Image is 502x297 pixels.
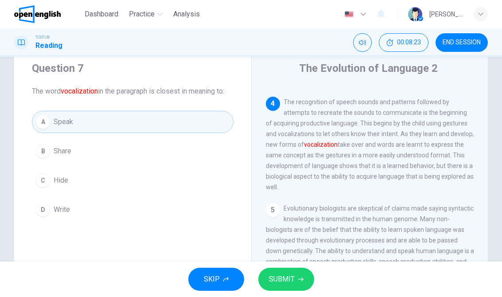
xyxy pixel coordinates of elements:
[379,33,428,52] div: Hide
[436,33,488,52] button: END SESSION
[343,11,354,18] img: en
[173,9,200,20] span: Analysis
[353,33,372,52] div: Mute
[36,173,50,188] div: C
[36,115,50,129] div: A
[266,97,280,111] div: 4
[266,205,474,276] span: Evolutionary biologists are skeptical of claims made saying syntactic knowledge is transmitted in...
[397,39,421,46] span: 00:08:23
[204,273,220,285] span: SKIP
[125,6,166,22] button: Practice
[266,203,280,217] div: 5
[54,146,71,156] span: Share
[81,6,122,22] button: Dashboard
[32,169,233,191] button: CHide
[299,61,438,75] h4: The Evolution of Language 2
[36,144,50,158] div: B
[54,117,73,127] span: Speak
[32,140,233,162] button: BShare
[32,61,233,75] h4: Question 7
[61,87,98,95] font: vocalization
[269,273,295,285] span: SUBMIT
[266,98,474,191] span: The recognition of speech sounds and patterns followed by attempts to recreate the sounds to comm...
[35,40,62,51] h1: Reading
[32,86,233,97] span: The word in the paragraph is closest in meaning to:
[408,7,422,21] img: Profile picture
[443,39,481,46] span: END SESSION
[258,268,314,291] button: SUBMIT
[170,6,203,22] button: Analysis
[36,203,50,217] div: D
[54,204,70,215] span: Write
[32,199,233,221] button: DWrite
[14,5,81,23] a: OpenEnglish logo
[188,268,244,291] button: SKIP
[304,141,338,148] font: vocalization
[32,111,233,133] button: ASpeak
[35,34,50,40] span: TOEFL®
[54,175,68,186] span: Hide
[129,9,155,20] span: Practice
[85,9,118,20] span: Dashboard
[379,33,428,52] button: 00:08:23
[14,5,61,23] img: OpenEnglish logo
[429,9,463,20] div: [PERSON_NAME]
